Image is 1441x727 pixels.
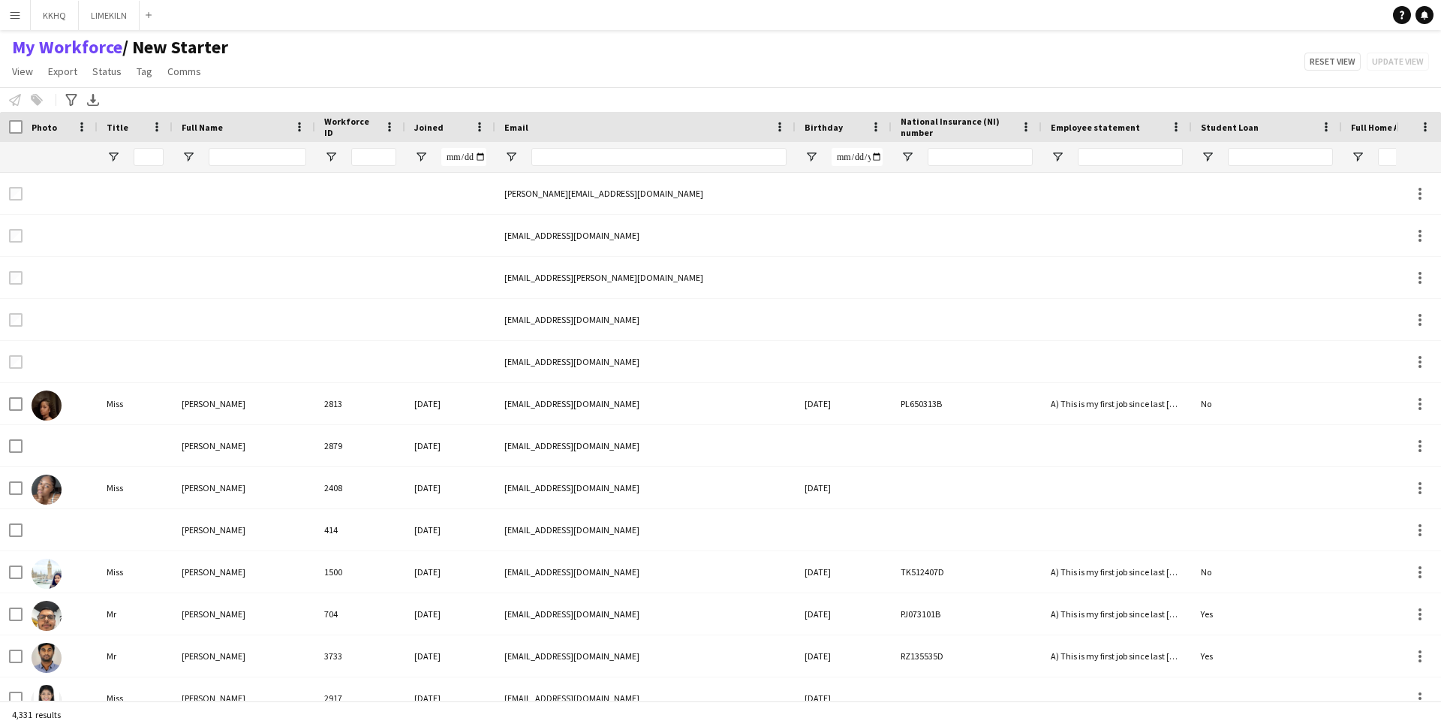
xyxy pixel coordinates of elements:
input: National Insurance (NI) number Filter Input [928,148,1033,166]
button: Open Filter Menu [1351,150,1364,164]
div: [EMAIL_ADDRESS][DOMAIN_NAME] [495,341,796,382]
span: Workforce ID [324,116,378,138]
div: 2408 [315,467,405,508]
img: Aaliyah Ginning [32,475,62,505]
span: Student Loan [1201,122,1259,133]
button: Open Filter Menu [901,150,914,164]
span: Status [92,65,122,78]
input: Birthday Filter Input [832,148,883,166]
span: New Starter [122,36,228,59]
button: LIMEKILN [79,1,140,30]
span: [PERSON_NAME] [182,650,245,662]
span: Full Name [182,122,223,133]
span: Employee statement [1051,122,1140,133]
span: Birthday [805,122,843,133]
a: Status [86,62,128,81]
a: Comms [161,62,207,81]
input: Row Selection is disabled for this row (unchecked) [9,355,23,369]
input: Workforce ID Filter Input [351,148,396,166]
input: Full Name Filter Input [209,148,306,166]
button: Open Filter Menu [1201,150,1214,164]
button: Reset view [1304,53,1361,71]
app-action-btn: Export XLSX [84,91,102,109]
span: Tag [137,65,152,78]
div: [EMAIL_ADDRESS][DOMAIN_NAME] [495,215,796,256]
div: Mr [98,635,173,677]
div: Miss [98,467,173,508]
div: Miss [98,551,173,593]
input: Row Selection is disabled for this row (unchecked) [9,271,23,285]
span: National Insurance (NI) number [901,116,1015,138]
div: [DATE] [405,425,495,466]
input: Title Filter Input [134,148,164,166]
div: 704 [315,593,405,635]
div: [EMAIL_ADDRESS][DOMAIN_NAME] [495,551,796,593]
button: KKHQ [31,1,79,30]
span: [PERSON_NAME] [182,398,245,409]
div: [EMAIL_ADDRESS][DOMAIN_NAME] [495,467,796,508]
a: Tag [131,62,158,81]
div: [DATE] [796,551,892,593]
button: Open Filter Menu [182,150,195,164]
span: PJ073101B [901,608,940,620]
div: 1500 [315,551,405,593]
div: [EMAIL_ADDRESS][DOMAIN_NAME] [495,593,796,635]
input: Row Selection is disabled for this row (unchecked) [9,229,23,243]
div: [EMAIL_ADDRESS][DOMAIN_NAME] [495,425,796,466]
div: [EMAIL_ADDRESS][DOMAIN_NAME] [495,383,796,424]
div: [DATE] [796,677,892,719]
span: RZ135535D [901,650,943,662]
span: Joined [414,122,444,133]
span: [PERSON_NAME] [182,566,245,578]
input: Row Selection is disabled for this row (unchecked) [9,313,23,327]
span: Full Home Address [1351,122,1429,133]
app-action-btn: Advanced filters [62,91,80,109]
button: Open Filter Menu [805,150,818,164]
span: PL650313B [901,398,942,409]
div: [DATE] [796,635,892,677]
div: [DATE] [405,383,495,424]
a: My Workforce [12,36,122,59]
span: Yes [1201,608,1213,620]
input: Joined Filter Input [441,148,486,166]
img: Aayushi Patel [32,685,62,715]
span: Email [504,122,528,133]
div: 2879 [315,425,405,466]
div: [DATE] [796,467,892,508]
button: Open Filter Menu [414,150,428,164]
div: [EMAIL_ADDRESS][DOMAIN_NAME] [495,299,796,340]
span: [PERSON_NAME] [182,692,245,704]
div: Miss [98,677,173,719]
span: [PERSON_NAME] [182,440,245,451]
input: Row Selection is disabled for this row (unchecked) [9,187,23,201]
div: [EMAIL_ADDRESS][DOMAIN_NAME] [495,509,796,551]
img: aaliah beckford-cordier [32,391,62,421]
div: Mr [98,593,173,635]
div: Miss [98,383,173,424]
div: [DATE] [405,593,495,635]
div: [EMAIL_ADDRESS][PERSON_NAME][DOMAIN_NAME] [495,257,796,298]
div: [DATE] [405,677,495,719]
span: [PERSON_NAME] [182,482,245,493]
div: [DATE] [405,635,495,677]
div: [DATE] [796,593,892,635]
button: Open Filter Menu [1051,150,1064,164]
span: Photo [32,122,57,133]
button: Open Filter Menu [324,150,338,164]
div: [PERSON_NAME][EMAIL_ADDRESS][DOMAIN_NAME] [495,173,796,214]
div: [DATE] [405,467,495,508]
div: 2813 [315,383,405,424]
span: No [1201,398,1211,409]
div: [DATE] [405,509,495,551]
span: Yes [1201,650,1213,662]
button: Open Filter Menu [107,150,120,164]
div: 414 [315,509,405,551]
a: View [6,62,39,81]
span: [PERSON_NAME] [182,524,245,535]
input: Student Loan Filter Input [1228,148,1333,166]
div: 2917 [315,677,405,719]
span: Export [48,65,77,78]
div: [DATE] [405,551,495,593]
span: Comms [167,65,201,78]
button: Open Filter Menu [504,150,518,164]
